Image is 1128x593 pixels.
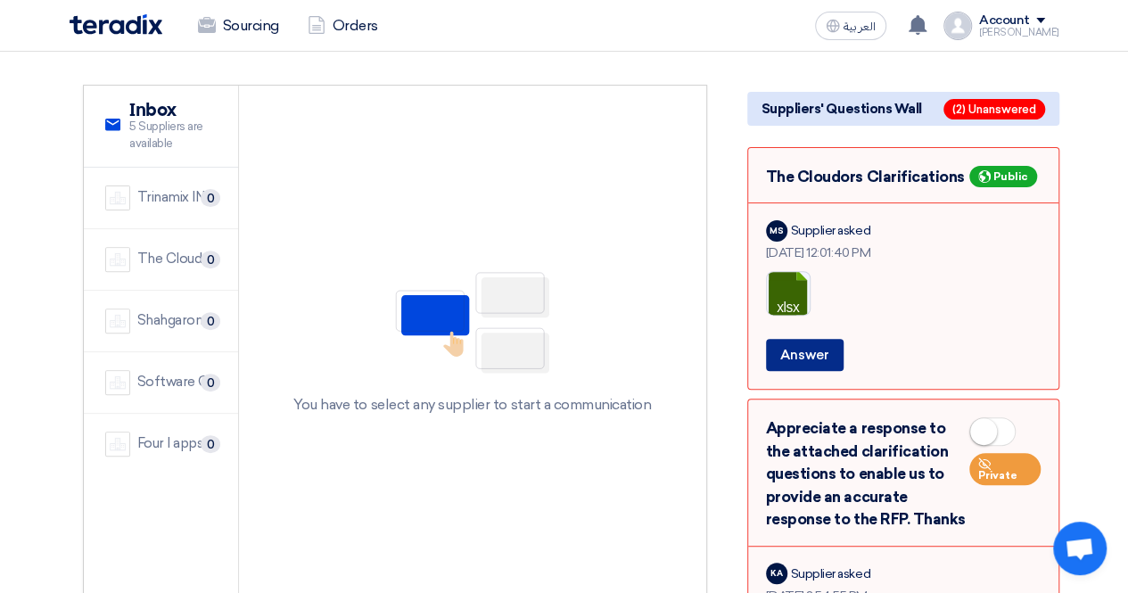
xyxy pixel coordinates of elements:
[201,189,220,207] span: 0
[105,309,130,334] img: company-name
[943,99,1045,119] span: (2) Unanswered
[129,118,217,152] span: 5 Suppliers are available
[201,251,220,268] span: 0
[383,266,562,380] img: No Partner Selected
[137,249,218,269] div: The Cloudors
[766,339,844,371] button: Answer
[767,272,910,379] a: The_CloudorsClarificationsRFP_for_Oracle_Redwood_Upgrade_1755162050797.xlsx
[766,220,787,242] div: MS
[979,28,1059,37] div: [PERSON_NAME]
[844,21,876,33] span: العربية
[943,12,972,40] img: profile_test.png
[137,310,203,331] div: Shahgaron
[201,312,220,330] span: 0
[979,13,1030,29] div: Account
[137,187,215,208] div: Trinamix INC
[184,6,293,45] a: Sourcing
[815,12,886,40] button: العربية
[201,435,220,453] span: 0
[766,243,1041,262] div: [DATE] 12:01:40 PM
[791,221,870,240] div: Supplier asked
[137,433,218,454] div: Four I apps information company
[137,372,218,392] div: Software Consultancy
[766,417,1041,531] div: Appreciate a response to the attached clarification questions to enable us to provide an accurate...
[129,100,217,121] h2: Inbox
[293,394,651,416] div: You have to select any supplier to start a communication
[293,6,392,45] a: Orders
[105,247,130,272] img: company-name
[201,374,220,391] span: 0
[978,469,1017,482] span: Private
[1053,522,1107,575] a: Open chat
[762,99,922,119] span: Suppliers' Questions Wall
[993,170,1028,183] span: Public
[105,185,130,210] img: company-name
[70,14,162,35] img: Teradix logo
[105,432,130,457] img: company-name
[766,563,787,584] div: KA
[766,166,1041,189] div: The Cloudors Clarifications
[105,370,130,395] img: company-name
[791,564,870,583] div: Supplier asked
